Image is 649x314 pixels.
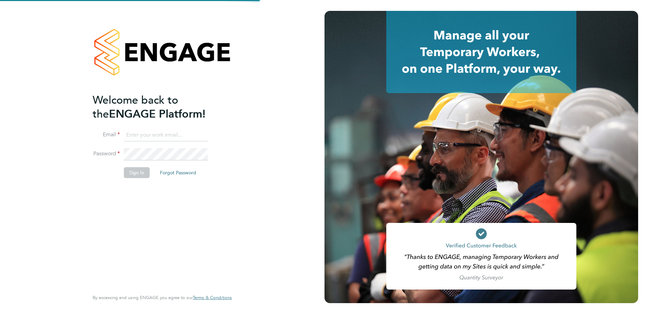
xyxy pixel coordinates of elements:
[154,167,202,178] button: Forgot Password
[124,167,150,178] button: Sign In
[93,131,120,138] label: Email
[193,295,232,300] a: Terms & Conditions
[93,150,120,157] label: Password
[93,93,225,121] h2: ENGAGE Platform!
[124,129,208,141] input: Enter your work email...
[193,295,232,300] span: Terms & Conditions
[93,295,232,300] span: By accessing and using ENGAGE you agree to our
[93,93,178,121] span: Welcome back to the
